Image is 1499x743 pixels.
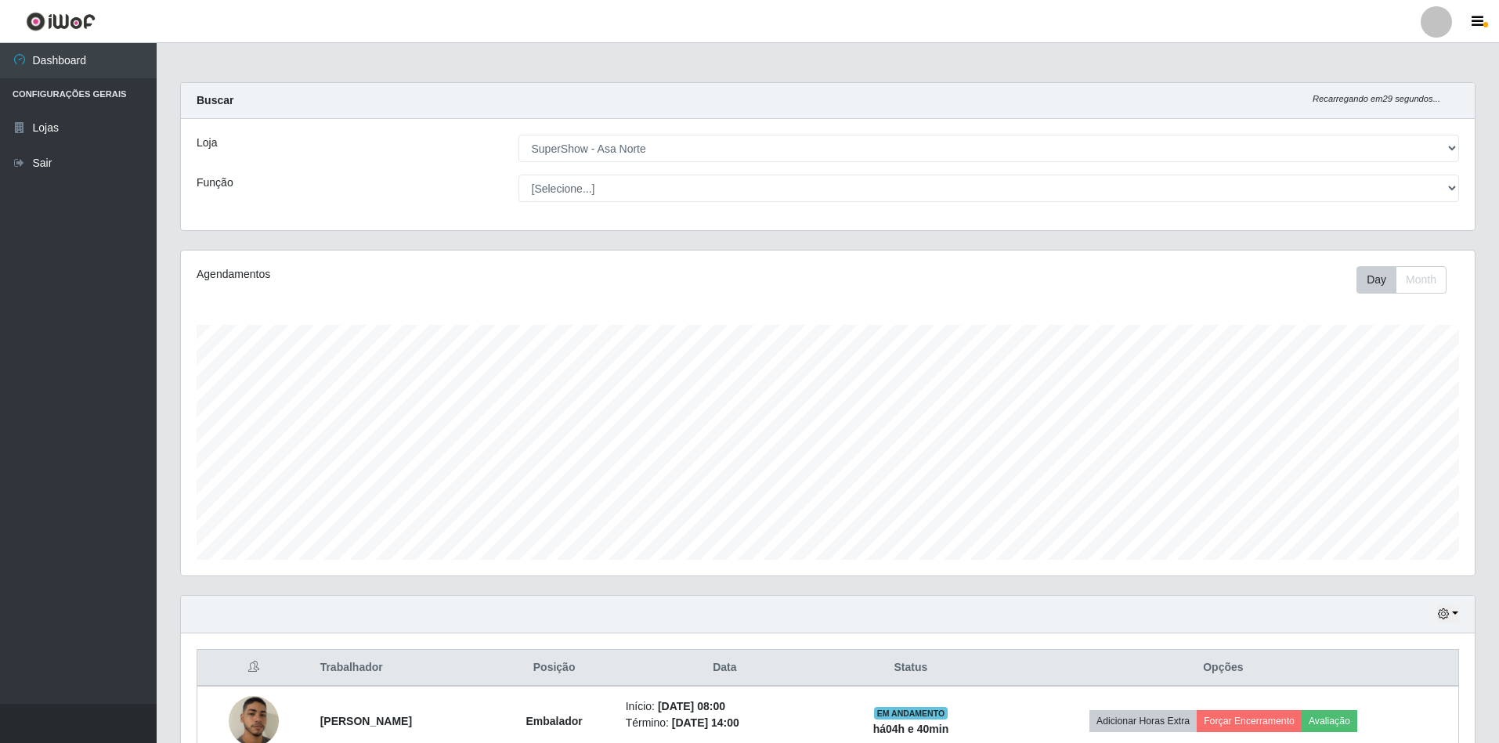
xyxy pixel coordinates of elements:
th: Opções [988,650,1459,687]
div: Agendamentos [197,266,709,283]
div: Toolbar with button groups [1356,266,1459,294]
th: Trabalhador [311,650,493,687]
i: Recarregando em 29 segundos... [1313,94,1440,103]
button: Month [1396,266,1447,294]
strong: há 04 h e 40 min [873,723,949,735]
li: Término: [626,715,825,731]
button: Forçar Encerramento [1197,710,1302,732]
button: Avaliação [1302,710,1357,732]
strong: [PERSON_NAME] [320,715,412,727]
time: [DATE] 08:00 [658,700,725,712]
strong: Buscar [197,94,233,106]
th: Posição [493,650,616,687]
label: Loja [197,135,217,151]
button: Day [1356,266,1396,294]
th: Status [833,650,988,687]
strong: Embalador [526,715,582,727]
div: First group [1356,266,1447,294]
time: [DATE] 14:00 [672,716,739,729]
li: Início: [626,698,825,715]
span: EM ANDAMENTO [874,707,948,720]
img: CoreUI Logo [26,12,96,31]
button: Adicionar Horas Extra [1089,710,1197,732]
label: Função [197,175,233,191]
th: Data [616,650,834,687]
